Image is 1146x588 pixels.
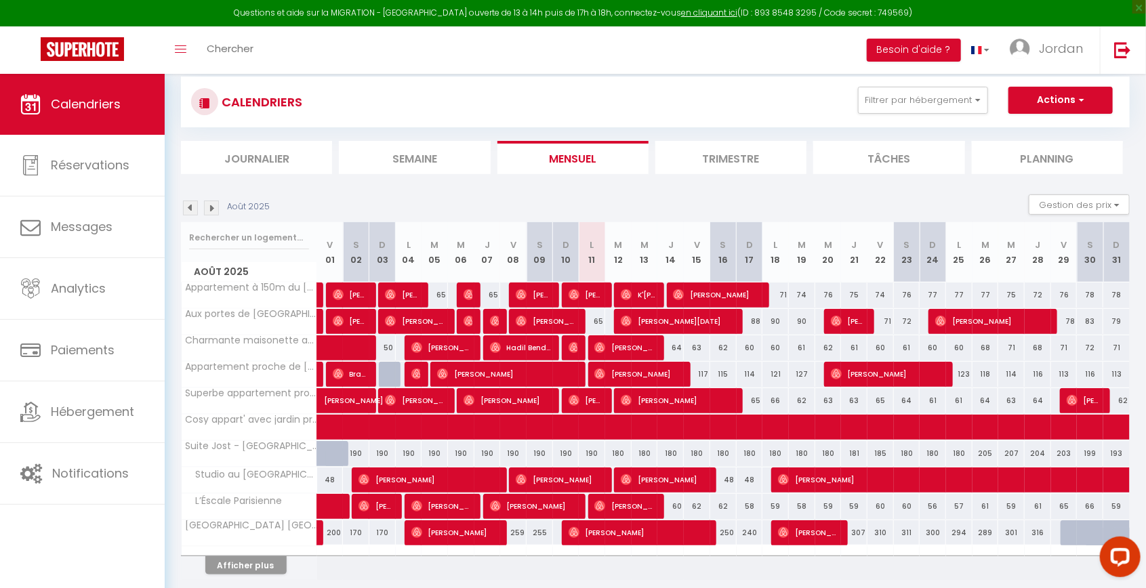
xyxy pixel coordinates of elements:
[1103,309,1130,334] div: 79
[1067,387,1102,413] span: [PERSON_NAME]
[720,238,727,251] abbr: S
[1089,531,1146,588] iframe: LiveChat chat widget
[858,87,988,114] button: Filtrer par hébergement
[497,141,649,174] li: Mensuel
[422,441,448,466] div: 190
[464,387,552,413] span: [PERSON_NAME]
[841,222,867,282] th: 21
[867,494,894,519] div: 60
[218,87,302,117] h3: CALENDRIERS
[359,467,499,492] span: [PERSON_NAME]
[841,520,867,545] div: 307
[184,494,286,509] span: L’Éscale Parisienne
[710,520,737,545] div: 250
[379,238,386,251] abbr: D
[369,222,396,282] th: 03
[1051,282,1078,308] div: 76
[867,520,894,545] div: 310
[1077,222,1103,282] th: 30
[973,222,999,282] th: 26
[396,222,422,282] th: 04
[815,441,842,466] div: 180
[972,141,1123,174] li: Planning
[1025,494,1051,519] div: 61
[411,361,420,387] span: [PERSON_NAME]
[894,282,920,308] div: 76
[841,388,867,413] div: 63
[1008,238,1016,251] abbr: M
[184,309,319,319] span: Aux portes de [GEOGRAPHIC_DATA], bel appart. moderne
[317,222,344,282] th: 01
[569,387,604,413] span: [PERSON_NAME]
[867,441,894,466] div: 185
[789,222,815,282] th: 19
[184,467,319,482] span: Studio au [GEOGRAPHIC_DATA]
[227,201,270,213] p: Août 2025
[710,441,737,466] div: 180
[946,362,973,387] div: 123
[490,335,552,360] span: Hadil Bendjeddah
[1051,441,1078,466] div: 203
[798,238,806,251] abbr: M
[1025,441,1051,466] div: 204
[385,387,447,413] span: [PERSON_NAME]
[762,309,789,334] div: 90
[569,335,577,360] span: [PERSON_NAME]
[411,520,499,545] span: [PERSON_NAME]
[973,362,999,387] div: 118
[930,238,937,251] abbr: D
[920,441,946,466] div: 180
[920,388,946,413] div: 61
[569,520,710,545] span: [PERSON_NAME]
[324,381,386,406] span: [PERSON_NAME]
[317,467,344,492] div: 48
[946,282,973,308] div: 77
[1000,26,1100,74] a: ... Jordan
[681,7,737,18] a: en cliquant ici
[789,441,815,466] div: 180
[1103,388,1130,413] div: 62
[640,238,649,251] abbr: M
[973,520,999,545] div: 289
[946,388,973,413] div: 61
[369,520,396,545] div: 170
[343,222,369,282] th: 02
[815,388,842,413] div: 63
[1077,309,1103,334] div: 83
[411,335,473,360] span: [PERSON_NAME]
[894,335,920,360] div: 61
[867,335,894,360] div: 60
[946,520,973,545] div: 294
[867,388,894,413] div: 65
[710,467,737,492] div: 48
[181,141,332,174] li: Journalier
[684,441,710,466] div: 180
[510,238,516,251] abbr: V
[184,335,319,345] span: Charmante maisonette aux [GEOGRAPHIC_DATA]
[474,282,501,308] div: 65
[51,218,112,235] span: Messages
[385,308,447,334] span: [PERSON_NAME]
[333,308,368,334] span: [PERSON_NAME]
[317,388,344,414] a: [PERSON_NAME]
[516,467,604,492] span: [PERSON_NAME]
[1103,441,1130,466] div: 193
[789,309,815,334] div: 90
[1025,335,1051,360] div: 68
[464,282,472,308] span: [PERSON_NAME]
[694,238,700,251] abbr: V
[1051,494,1078,519] div: 65
[737,335,763,360] div: 60
[1025,362,1051,387] div: 116
[774,238,778,251] abbr: L
[867,222,894,282] th: 22
[474,222,501,282] th: 07
[569,282,604,308] span: [PERSON_NAME]
[684,494,710,519] div: 62
[437,361,578,387] span: [PERSON_NAME]
[369,441,396,466] div: 190
[51,280,106,297] span: Analytics
[841,441,867,466] div: 181
[396,441,422,466] div: 190
[973,282,999,308] div: 77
